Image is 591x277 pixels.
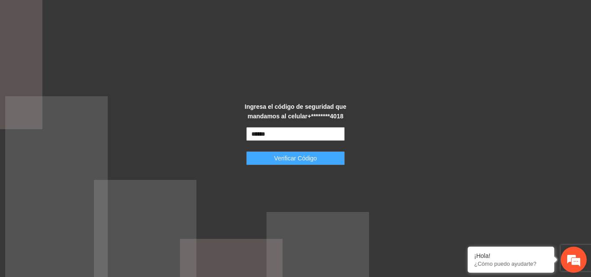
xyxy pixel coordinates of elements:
[474,261,548,267] p: ¿Cómo puedo ayudarte?
[45,44,145,55] div: Chatee con nosotros ahora
[274,153,317,163] span: Verificar Código
[245,103,347,120] strong: Ingresa el código de seguridad que mandamos al celular +********4018
[474,252,548,259] div: ¡Hola!
[4,185,165,215] textarea: Escriba su mensaje y pulse “Intro”
[246,151,345,165] button: Verificar Código
[142,4,163,25] div: Minimizar ventana de chat en vivo
[50,90,119,177] span: Estamos en línea.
